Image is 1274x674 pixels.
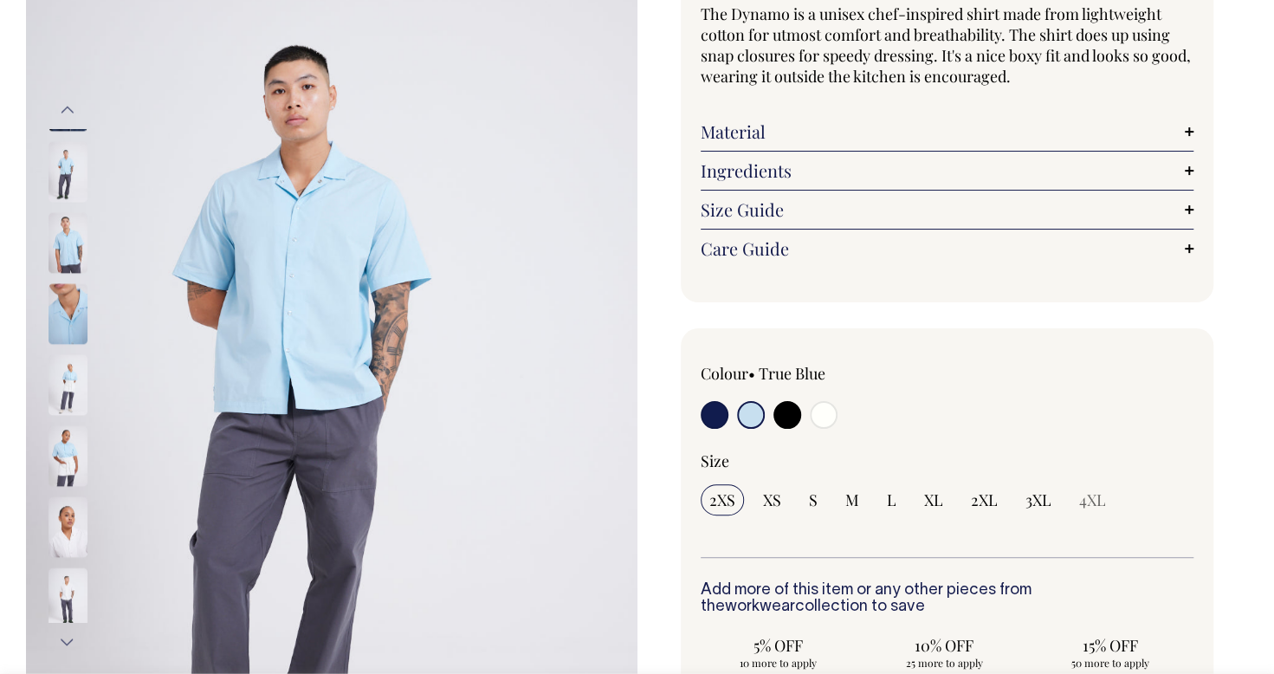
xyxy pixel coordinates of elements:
img: true-blue [49,355,87,416]
span: 5% OFF [709,635,848,656]
a: Size Guide [701,199,1194,220]
div: Size [701,450,1194,471]
img: true-blue [49,284,87,345]
input: XL [915,484,952,515]
input: 3XL [1017,484,1060,515]
input: XS [754,484,790,515]
span: 2XL [971,489,998,510]
span: M [845,489,859,510]
span: • [748,363,755,384]
div: Colour [701,363,898,384]
span: 4XL [1079,489,1106,510]
input: 4XL [1070,484,1115,515]
span: 3XL [1025,489,1051,510]
img: true-blue [49,213,87,274]
h6: Add more of this item or any other pieces from the collection to save [701,582,1194,617]
button: Next [55,623,81,662]
span: 15% OFF [1041,635,1180,656]
span: 50 more to apply [1041,656,1180,670]
input: 2XL [962,484,1006,515]
img: off-white [49,568,87,629]
span: The Dynamo is a unisex chef-inspired shirt made from lightweight cotton for utmost comfort and br... [701,3,1191,87]
input: 2XS [701,484,744,515]
span: XL [924,489,943,510]
input: L [878,484,905,515]
a: Care Guide [701,238,1194,259]
input: M [837,484,868,515]
a: Material [701,121,1194,142]
a: Ingredients [701,160,1194,181]
span: 2XS [709,489,735,510]
span: 10% OFF [875,635,1013,656]
img: true-blue [49,142,87,203]
img: true-blue [49,426,87,487]
span: 10 more to apply [709,656,848,670]
span: XS [763,489,781,510]
a: workwear [725,599,795,614]
span: 25 more to apply [875,656,1013,670]
span: L [887,489,896,510]
span: S [809,489,818,510]
label: True Blue [759,363,825,384]
img: off-white [49,497,87,558]
input: S [800,484,826,515]
button: Previous [55,91,81,130]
